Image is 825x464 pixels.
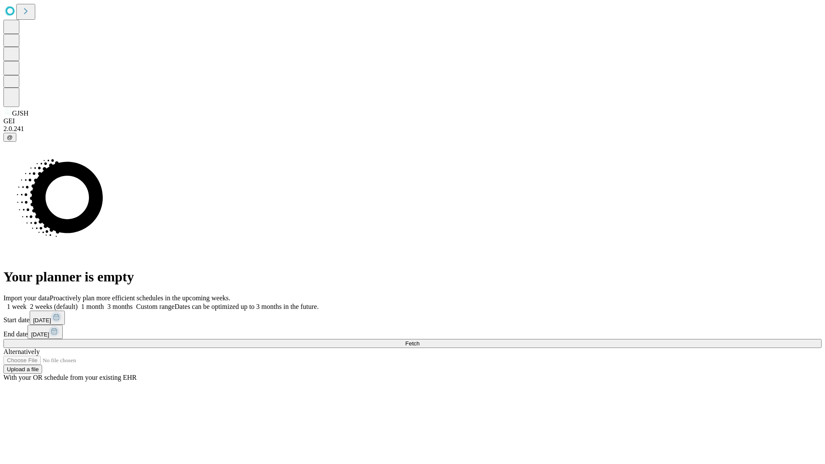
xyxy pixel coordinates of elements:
span: 1 week [7,303,27,310]
span: GJSH [12,110,28,117]
span: @ [7,134,13,140]
span: With your OR schedule from your existing EHR [3,374,137,381]
span: Import your data [3,294,50,302]
span: Fetch [405,340,419,347]
button: [DATE] [27,325,63,339]
h1: Your planner is empty [3,269,822,285]
span: [DATE] [33,317,51,324]
span: 1 month [81,303,104,310]
span: Dates can be optimized up to 3 months in the future. [174,303,318,310]
span: Alternatively [3,348,40,355]
span: Proactively plan more efficient schedules in the upcoming weeks. [50,294,230,302]
div: 2.0.241 [3,125,822,133]
button: Fetch [3,339,822,348]
button: @ [3,133,16,142]
button: Upload a file [3,365,42,374]
span: 2 weeks (default) [30,303,78,310]
div: End date [3,325,822,339]
button: [DATE] [30,311,65,325]
span: 3 months [107,303,133,310]
div: GEI [3,117,822,125]
span: Custom range [136,303,174,310]
span: [DATE] [31,331,49,338]
div: Start date [3,311,822,325]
